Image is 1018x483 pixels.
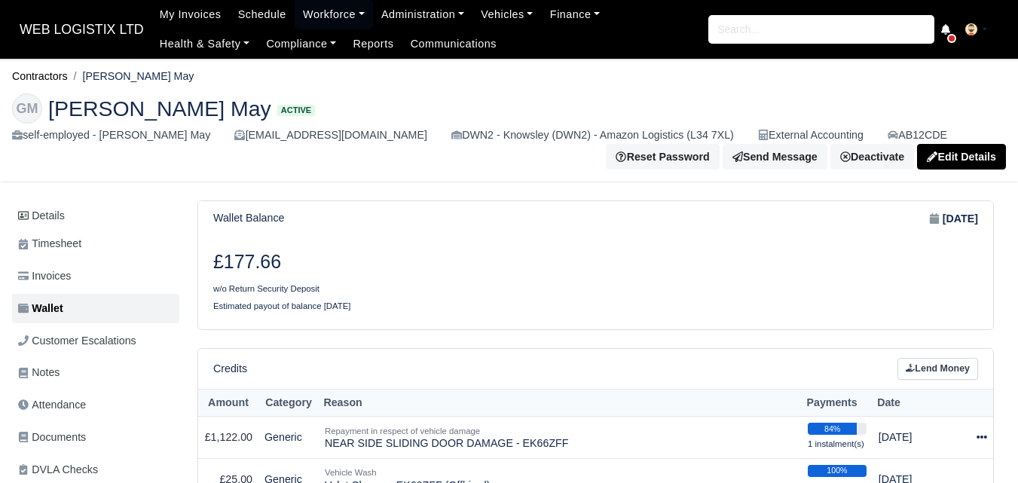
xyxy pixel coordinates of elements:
a: Compliance [258,29,344,59]
div: 100% [808,465,867,477]
div: DWN2 - Knowsley (DWN2) - Amazon Logistics (L34 7XL) [451,127,734,144]
small: 1 instalment(s) [808,439,864,448]
a: Deactivate [830,144,914,170]
a: Timesheet [12,229,179,258]
a: Documents [12,423,179,452]
a: Contractors [12,70,68,82]
a: Edit Details [917,144,1006,170]
th: Amount [198,389,258,417]
a: Communications [402,29,506,59]
input: Search... [708,15,934,44]
th: Reason [319,389,802,417]
h6: Credits [213,362,247,375]
div: self-employed - [PERSON_NAME] May [12,127,210,144]
h3: £177.66 [213,251,585,274]
a: Customer Escalations [12,326,179,356]
td: Generic [258,417,319,459]
div: GM [12,93,42,124]
div: External Accounting [758,127,864,144]
span: WEB LOGISTIX LTD [12,14,151,44]
a: Details [12,202,179,230]
a: WEB LOGISTIX LTD [12,15,151,44]
li: [PERSON_NAME] May [68,68,194,85]
th: Date [873,389,971,417]
span: Customer Escalations [18,332,136,350]
span: Attendance [18,396,86,414]
a: Notes [12,358,179,387]
a: Lend Money [897,358,978,380]
td: £1,122.00 [198,417,258,459]
small: Vehicle Wash [325,468,377,477]
th: Category [258,389,319,417]
small: Estimated payout of balance [DATE] [213,301,351,310]
span: Invoices [18,267,71,285]
span: Notes [18,364,60,381]
span: Timesheet [18,235,81,252]
strong: [DATE] [943,210,978,228]
a: Wallet [12,294,179,323]
td: NEAR SIDE SLIDING DOOR DAMAGE - EK66ZFF [319,417,802,459]
small: Repayment in respect of vehicle damage [325,426,480,436]
div: Godwin Ogbonna May [1,81,1017,182]
span: Wallet [18,300,63,317]
span: DVLA Checks [18,461,98,478]
a: Health & Safety [151,29,258,59]
h6: Wallet Balance [213,212,284,225]
span: Documents [18,429,86,446]
a: AB12CDE [888,127,947,144]
a: Send Message [723,144,827,170]
td: [DATE] [873,417,971,459]
a: Attendance [12,390,179,420]
div: 84% [808,423,857,435]
a: Reports [344,29,402,59]
small: w/o Return Security Deposit [213,284,319,293]
span: Active [277,105,315,116]
button: Reset Password [606,144,719,170]
th: Payments [802,389,873,417]
span: [PERSON_NAME] May [48,98,271,119]
div: [EMAIL_ADDRESS][DOMAIN_NAME] [234,127,426,144]
a: Invoices [12,261,179,291]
